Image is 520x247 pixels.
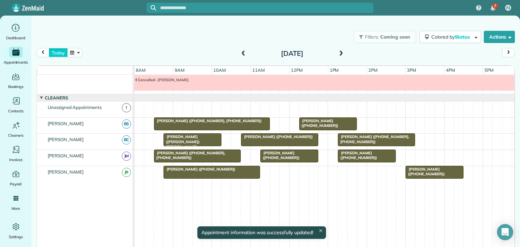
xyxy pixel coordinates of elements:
[9,233,23,240] span: Settings
[299,118,339,128] span: [PERSON_NAME] ([PHONE_NUMBER])
[405,167,445,176] span: [PERSON_NAME] ([PHONE_NUMBER])
[419,31,481,43] button: Colored byStatus
[49,48,67,57] button: today
[431,34,472,40] span: Colored by
[173,67,186,73] span: 9am
[46,153,85,158] span: [PERSON_NAME]
[46,105,103,110] span: Unassigned Appointments
[494,3,496,9] span: 7
[46,137,85,142] span: [PERSON_NAME]
[10,181,22,187] span: Payroll
[6,35,25,41] span: Dashboard
[406,67,417,73] span: 3pm
[122,103,131,112] span: !
[4,59,28,66] span: Appointments
[506,5,510,10] span: AJ
[367,67,379,73] span: 2pm
[154,151,225,160] span: [PERSON_NAME] ([PHONE_NUMBER], [PHONE_NUMBER])
[3,22,29,41] a: Dashboard
[122,168,131,177] span: JR
[151,5,156,10] svg: Focus search
[484,31,515,43] button: Actions
[338,134,409,144] span: [PERSON_NAME] ([PHONE_NUMBER], [PHONE_NUMBER])
[122,135,131,144] span: BC
[8,132,23,139] span: Cleaners
[3,47,29,66] a: Appointments
[8,83,24,90] span: Bookings
[338,151,377,160] span: [PERSON_NAME] ([PHONE_NUMBER])
[197,226,326,239] div: Appointment information was successfully updated!
[163,167,236,172] span: [PERSON_NAME] ([PHONE_NUMBER])
[380,34,411,40] span: Coming soon
[445,67,456,73] span: 4pm
[3,95,29,114] a: Contacts
[43,95,69,100] span: Cleaners
[154,118,262,123] span: [PERSON_NAME] ([PHONE_NUMBER], [PHONE_NUMBER])
[3,120,29,139] a: Cleaners
[46,169,85,175] span: [PERSON_NAME]
[260,151,300,160] span: [PERSON_NAME] ([PHONE_NUMBER])
[122,152,131,161] span: JM
[289,67,304,73] span: 12pm
[502,48,515,57] button: next
[8,108,23,114] span: Contacts
[212,67,227,73] span: 10am
[3,169,29,187] a: Payroll
[3,144,29,163] a: Invoices
[328,67,340,73] span: 1pm
[134,77,189,82] span: Cancelled- [PERSON_NAME]
[122,119,131,129] span: BS
[3,71,29,90] a: Bookings
[455,34,471,40] span: Status
[251,67,266,73] span: 11am
[46,121,85,126] span: [PERSON_NAME]
[147,5,156,10] button: Focus search
[134,67,147,73] span: 8am
[9,156,23,163] span: Invoices
[497,224,513,240] div: Open Intercom Messenger
[483,67,495,73] span: 5pm
[241,134,313,139] span: [PERSON_NAME] ([PHONE_NUMBER])
[12,205,20,212] span: More
[3,221,29,240] a: Settings
[163,134,202,158] span: [PERSON_NAME] ([PERSON_NAME]) [PERSON_NAME] ([PHONE_NUMBER], [PHONE_NUMBER])
[365,34,379,40] span: Filters:
[37,48,49,57] button: prev
[486,1,500,16] div: 7 unread notifications
[250,50,334,57] h2: [DATE]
